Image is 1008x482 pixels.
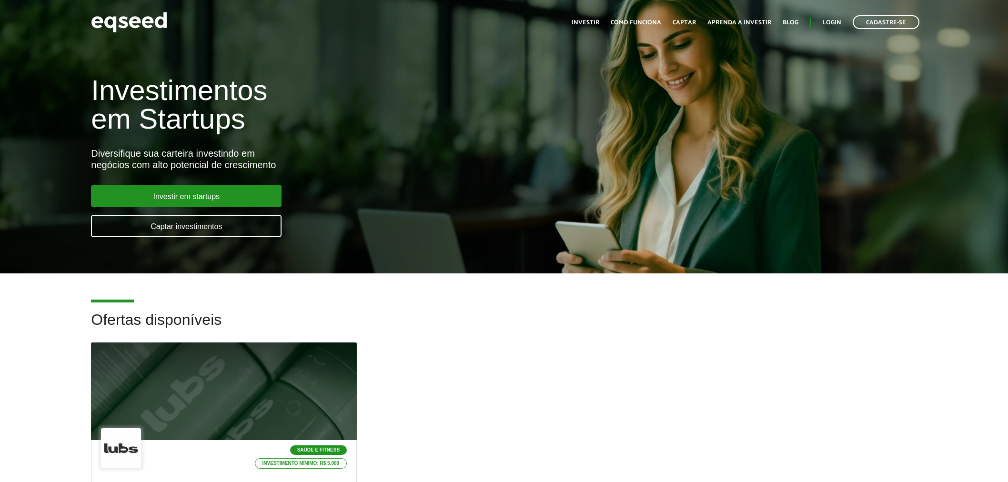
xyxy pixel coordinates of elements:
[853,15,919,29] a: Cadastre-se
[783,20,798,26] a: Blog
[91,76,581,133] h1: Investimentos em Startups
[707,20,771,26] a: Aprenda a investir
[91,148,581,171] div: Diversifique sua carteira investindo em negócios com alto potencial de crescimento
[91,10,167,35] img: EqSeed
[572,20,599,26] a: Investir
[91,311,917,342] h2: Ofertas disponíveis
[611,20,661,26] a: Como funciona
[823,20,841,26] a: Login
[91,215,282,237] a: Captar investimentos
[255,458,347,469] p: Investimento mínimo: R$ 5.000
[91,185,282,207] a: Investir em startups
[673,20,696,26] a: Captar
[290,445,347,455] p: Saúde e Fitness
